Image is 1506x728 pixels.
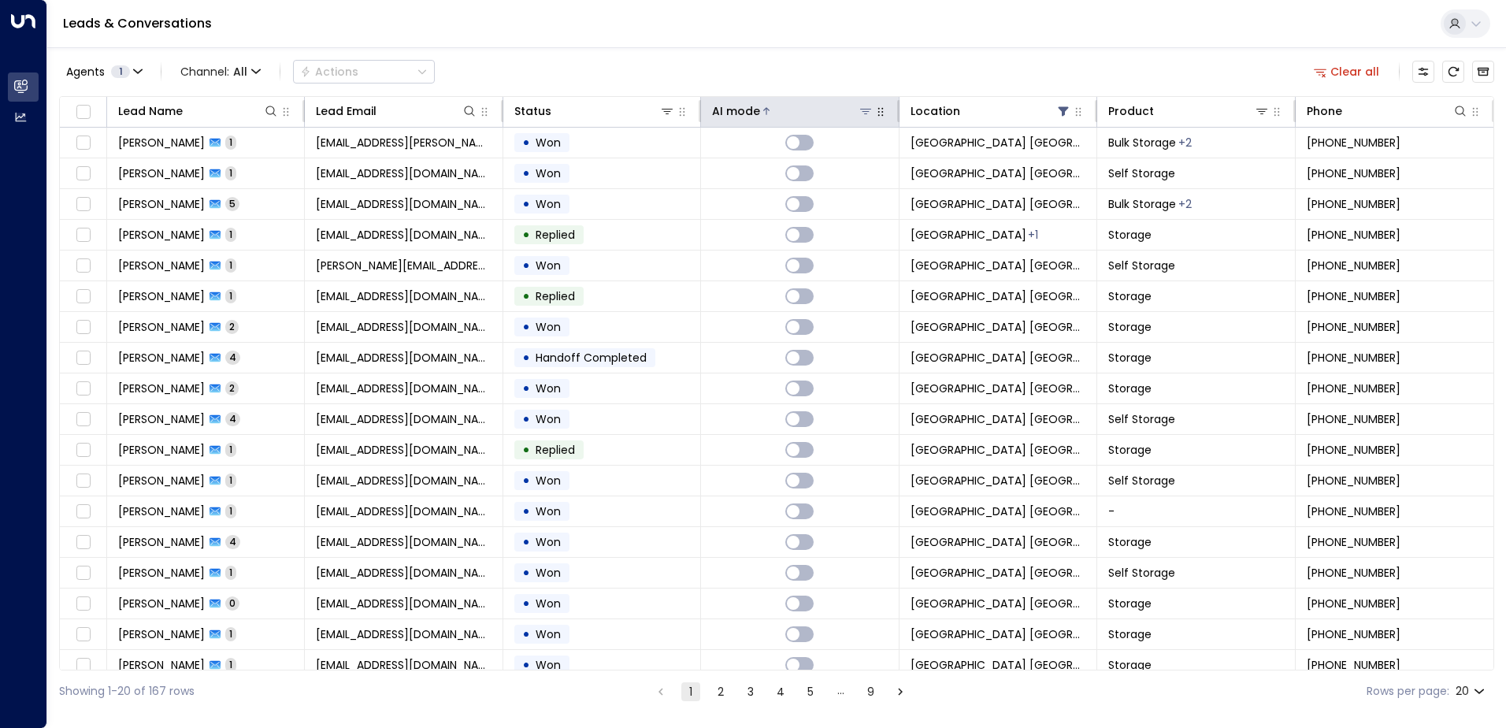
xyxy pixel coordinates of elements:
[73,348,93,368] span: Toggle select row
[536,381,561,396] span: Won
[118,196,205,212] span: Che Keane
[911,135,1085,150] span: Space Station Kings Heath
[536,227,575,243] span: Replied
[536,196,561,212] span: Won
[73,287,93,306] span: Toggle select row
[174,61,267,83] button: Channel:All
[316,350,491,366] span: ejj2508@sky.com
[1108,165,1175,181] span: Self Storage
[73,164,93,184] span: Toggle select row
[118,657,205,673] span: Daniel Flavin
[225,566,236,579] span: 1
[522,406,530,433] div: •
[1307,102,1468,121] div: Phone
[1108,565,1175,581] span: Self Storage
[522,375,530,402] div: •
[911,657,1085,673] span: Space Station Kings Heath
[861,682,880,701] button: Go to page 9
[1108,288,1152,304] span: Storage
[316,657,491,673] span: flavndah@gmail.com
[1108,258,1175,273] span: Self Storage
[118,565,205,581] span: Zahira Hussain
[536,442,575,458] span: Replied
[536,350,647,366] span: Handoff Completed
[118,503,205,519] span: Izabela Sugden
[536,165,561,181] span: Won
[225,443,236,456] span: 1
[73,195,93,214] span: Toggle select row
[225,381,239,395] span: 2
[522,160,530,187] div: •
[536,135,561,150] span: Won
[73,133,93,153] span: Toggle select row
[801,682,820,701] button: Go to page 5
[59,61,148,83] button: Agents1
[316,473,491,488] span: shabilaamir@yahoo.co.uk
[118,442,205,458] span: Octavia Velasquez
[118,319,205,335] span: Gurpreet Kaur
[911,411,1085,427] span: Space Station Kings Heath
[1307,258,1400,273] span: +447305395090
[225,474,236,487] span: 1
[911,534,1085,550] span: Space Station Kings Heath
[1108,319,1152,335] span: Storage
[293,60,435,84] button: Actions
[522,467,530,494] div: •
[225,658,236,671] span: 1
[522,314,530,340] div: •
[522,590,530,617] div: •
[1307,503,1400,519] span: +447305400360
[316,288,491,304] span: kifibi@gmail.com
[522,283,530,310] div: •
[536,596,561,611] span: Won
[118,534,205,550] span: Paul Mitchell
[118,165,205,181] span: Harriet Dunsmore
[316,227,491,243] span: coreygaughan@hotmail.co.uk
[712,102,873,121] div: AI mode
[225,136,236,149] span: 1
[911,196,1085,212] span: Space Station Kings Heath
[73,102,93,122] span: Toggle select all
[536,319,561,335] span: Won
[316,596,491,611] span: omnicouk1@gmail.com
[1307,657,1400,673] span: +447749906817
[1108,626,1152,642] span: Storage
[73,656,93,675] span: Toggle select row
[316,165,491,181] span: hd11abn@gmail.com
[118,473,205,488] span: Shabila Shaheen
[536,258,561,273] span: Won
[1307,626,1400,642] span: +441915355224
[1108,196,1176,212] span: Bulk Storage
[1307,565,1400,581] span: +447512292944
[174,61,267,83] span: Channel:
[225,535,240,548] span: 4
[1307,165,1400,181] span: +447891861971
[911,596,1085,611] span: Space Station Kings Heath
[118,102,279,121] div: Lead Name
[1307,196,1400,212] span: +447984498740
[59,683,195,700] div: Showing 1-20 of 167 rows
[293,60,435,84] div: Button group with a nested menu
[1097,496,1295,526] td: -
[911,626,1085,642] span: Space Station Kings Heath
[1108,411,1175,427] span: Self Storage
[891,682,910,701] button: Go to next page
[911,165,1085,181] span: Space Station Kings Heath
[1178,135,1192,150] div: Container Storage,Self Storage
[316,503,491,519] span: izabelasugden@gmail.com
[1456,680,1488,703] div: 20
[1178,196,1192,212] div: Container Storage,Self Storage
[73,256,93,276] span: Toggle select row
[1412,61,1434,83] button: Customize
[1307,596,1400,611] span: +447804318055
[73,379,93,399] span: Toggle select row
[316,411,491,427] span: warren1967g@gmail.com
[1472,61,1494,83] button: Archived Leads
[316,102,477,121] div: Lead Email
[1307,135,1400,150] span: +447496815098
[1108,227,1152,243] span: Storage
[536,657,561,673] span: Won
[536,411,561,427] span: Won
[73,410,93,429] span: Toggle select row
[522,252,530,279] div: •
